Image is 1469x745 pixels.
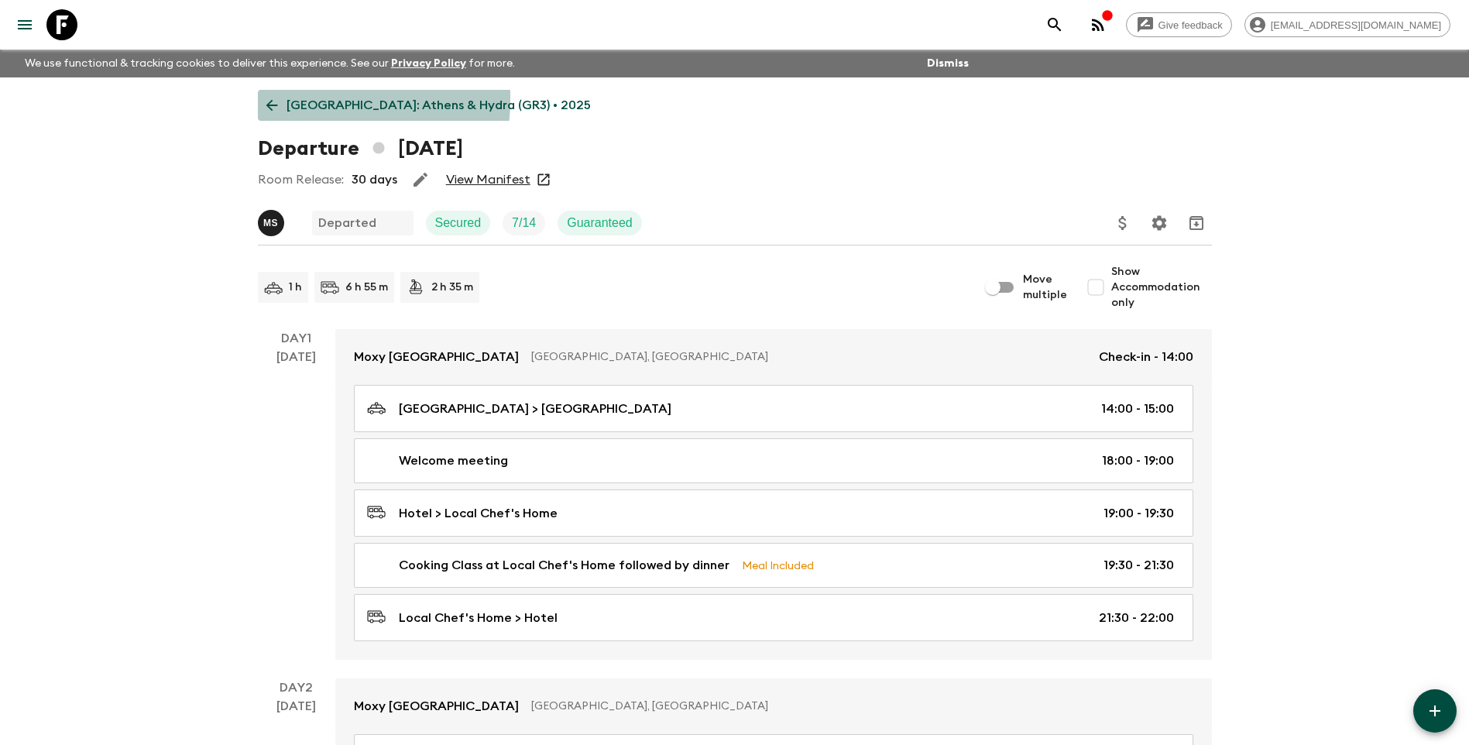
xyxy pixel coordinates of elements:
a: Hotel > Local Chef's Home19:00 - 19:30 [354,489,1193,537]
span: [EMAIL_ADDRESS][DOMAIN_NAME] [1262,19,1450,31]
p: 19:30 - 21:30 [1103,556,1174,575]
button: menu [9,9,40,40]
p: Check-in - 14:00 [1099,348,1193,366]
button: Archive (Completed, Cancelled or Unsynced Departures only) [1181,208,1212,239]
a: Cooking Class at Local Chef's Home followed by dinnerMeal Included19:30 - 21:30 [354,543,1193,588]
p: Guaranteed [567,214,633,232]
div: Trip Fill [503,211,545,235]
p: 21:30 - 22:00 [1099,609,1174,627]
p: Departed [318,214,376,232]
a: Give feedback [1126,12,1232,37]
h1: Departure [DATE] [258,133,463,164]
span: Show Accommodation only [1111,264,1212,311]
button: Dismiss [923,53,973,74]
p: Meal Included [742,557,814,574]
p: [GEOGRAPHIC_DATA] > [GEOGRAPHIC_DATA] [399,400,671,418]
p: Hotel > Local Chef's Home [399,504,558,523]
p: 6 h 55 m [345,280,388,295]
p: We use functional & tracking cookies to deliver this experience. See our for more. [19,50,521,77]
button: Update Price, Early Bird Discount and Costs [1107,208,1138,239]
p: 19:00 - 19:30 [1103,504,1174,523]
p: Day 2 [258,678,335,697]
p: [GEOGRAPHIC_DATA], [GEOGRAPHIC_DATA] [531,349,1086,365]
a: Privacy Policy [391,58,466,69]
p: 2 h 35 m [431,280,473,295]
p: 14:00 - 15:00 [1101,400,1174,418]
a: Local Chef's Home > Hotel21:30 - 22:00 [354,594,1193,641]
p: 18:00 - 19:00 [1102,451,1174,470]
button: Settings [1144,208,1175,239]
p: Moxy [GEOGRAPHIC_DATA] [354,697,519,716]
p: Welcome meeting [399,451,508,470]
p: Day 1 [258,329,335,348]
div: [DATE] [276,348,316,660]
p: 1 h [289,280,302,295]
span: Move multiple [1023,272,1068,303]
p: Local Chef's Home > Hotel [399,609,558,627]
a: [GEOGRAPHIC_DATA] > [GEOGRAPHIC_DATA]14:00 - 15:00 [354,385,1193,432]
p: Moxy [GEOGRAPHIC_DATA] [354,348,519,366]
p: 30 days [352,170,397,189]
a: Moxy [GEOGRAPHIC_DATA][GEOGRAPHIC_DATA], [GEOGRAPHIC_DATA] [335,678,1212,734]
p: 7 / 14 [512,214,536,232]
a: Welcome meeting18:00 - 19:00 [354,438,1193,483]
p: Cooking Class at Local Chef's Home followed by dinner [399,556,729,575]
button: search adventures [1039,9,1070,40]
p: Room Release: [258,170,344,189]
a: View Manifest [446,172,530,187]
div: Secured [426,211,491,235]
span: Magda Sotiriadis [258,215,287,227]
p: [GEOGRAPHIC_DATA], [GEOGRAPHIC_DATA] [531,699,1181,714]
a: Moxy [GEOGRAPHIC_DATA][GEOGRAPHIC_DATA], [GEOGRAPHIC_DATA]Check-in - 14:00 [335,329,1212,385]
p: [GEOGRAPHIC_DATA]: Athens & Hydra (GR3) • 2025 [287,96,591,115]
div: [EMAIL_ADDRESS][DOMAIN_NAME] [1244,12,1450,37]
a: [GEOGRAPHIC_DATA]: Athens & Hydra (GR3) • 2025 [258,90,599,121]
span: Give feedback [1150,19,1231,31]
p: Secured [435,214,482,232]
